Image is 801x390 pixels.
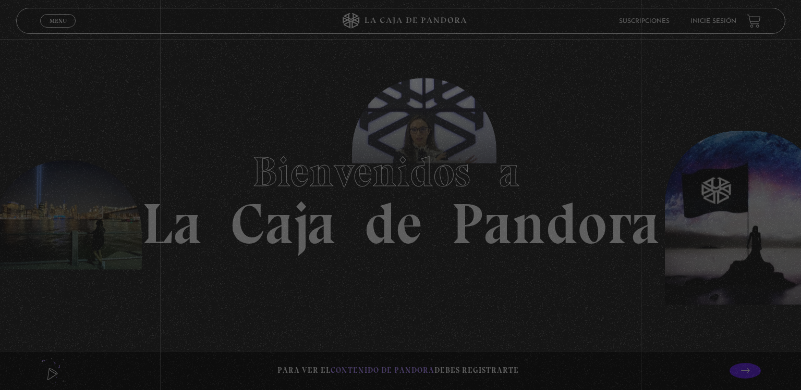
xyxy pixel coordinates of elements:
span: Menu [49,18,66,24]
span: contenido de Pandora [331,366,434,375]
p: Para ver el debes registrarte [277,363,519,378]
a: View your shopping cart [747,14,761,28]
a: Suscripciones [619,18,670,24]
span: Cerrar [46,27,70,34]
span: Bienvenidos a [252,147,549,197]
a: Inicie sesión [690,18,736,24]
h1: La Caja de Pandora [142,138,660,253]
